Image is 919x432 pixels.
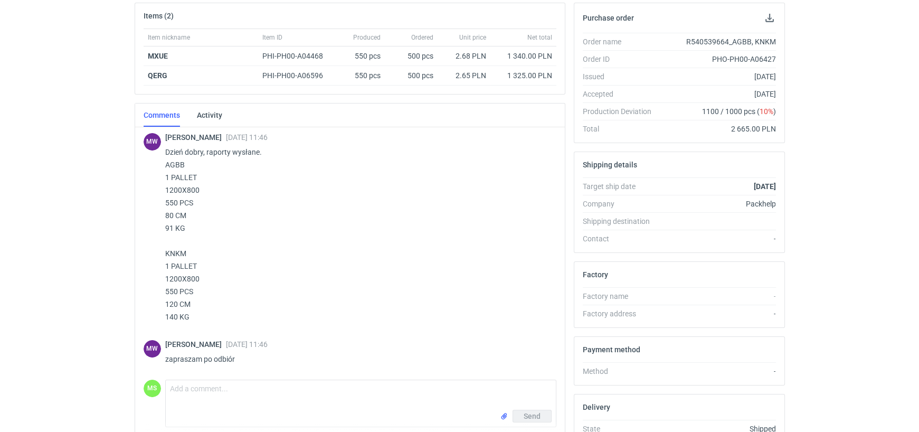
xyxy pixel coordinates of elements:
strong: MXUE [148,52,168,60]
div: Order ID [583,54,660,64]
span: Net total [527,33,552,42]
div: Method [583,366,660,377]
a: Comments [144,104,180,127]
div: Shipping destination [583,216,660,227]
div: Factory address [583,308,660,319]
div: 500 pcs [385,66,438,86]
div: 1 340.00 PLN [495,51,552,61]
div: Packhelp [660,199,776,209]
h2: Factory [583,270,608,279]
h2: Purchase order [583,14,634,22]
span: [DATE] 11:46 [226,340,268,349]
h2: Payment method [583,345,640,354]
button: Download PO [763,12,776,24]
div: Contact [583,233,660,244]
div: 1 325.00 PLN [495,70,552,81]
strong: [DATE] [753,182,775,191]
a: QERG [148,71,167,80]
span: Item ID [262,33,282,42]
div: 550 pcs [337,66,385,86]
div: [DATE] [660,89,776,99]
div: PHI-PH00-A06596 [262,70,333,81]
span: [DATE] 11:46 [226,133,268,142]
span: [PERSON_NAME] [165,340,226,349]
figcaption: MW [144,340,161,358]
div: Factory name [583,291,660,302]
div: Issued [583,71,660,82]
div: Company [583,199,660,209]
div: 2 665.00 PLN [660,124,776,134]
div: PHO-PH00-A06427 [660,54,776,64]
h2: Delivery [583,403,610,411]
div: Order name [583,36,660,47]
div: - [660,233,776,244]
div: [DATE] [660,71,776,82]
h2: Items (2) [144,12,174,20]
span: 10% [759,107,773,116]
div: Magdalena Szumiło [144,380,161,397]
p: zapraszam po odbiór [165,353,548,365]
div: - [660,366,776,377]
span: Ordered [411,33,433,42]
span: Unit price [459,33,486,42]
div: Magdalena Wróblewska [144,340,161,358]
div: - [660,291,776,302]
div: Production Deviation [583,106,660,117]
div: 500 pcs [385,46,438,66]
div: 550 pcs [337,46,385,66]
figcaption: MW [144,133,161,151]
div: Total [583,124,660,134]
div: PHI-PH00-A04468 [262,51,333,61]
div: R540539664_AGBB, KNKM [660,36,776,47]
span: Send [524,412,541,420]
div: Accepted [583,89,660,99]
a: Activity [197,104,222,127]
h2: Shipping details [583,161,637,169]
figcaption: MS [144,380,161,397]
button: Send [513,410,552,422]
div: 2.65 PLN [442,70,486,81]
span: Produced [353,33,381,42]
div: Magdalena Wróblewska [144,133,161,151]
div: Target ship date [583,181,660,192]
div: - [660,308,776,319]
span: [PERSON_NAME] [165,133,226,142]
div: 2.68 PLN [442,51,486,61]
p: Dzień dobry, raporty wysłane. AGBB 1 PALLET 1200X800 550 PCS 80 CM 91 KG KNKM 1 PALLET 1200X800 5... [165,146,548,323]
span: 1100 / 1000 pcs ( ) [702,106,775,117]
span: Item nickname [148,33,190,42]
